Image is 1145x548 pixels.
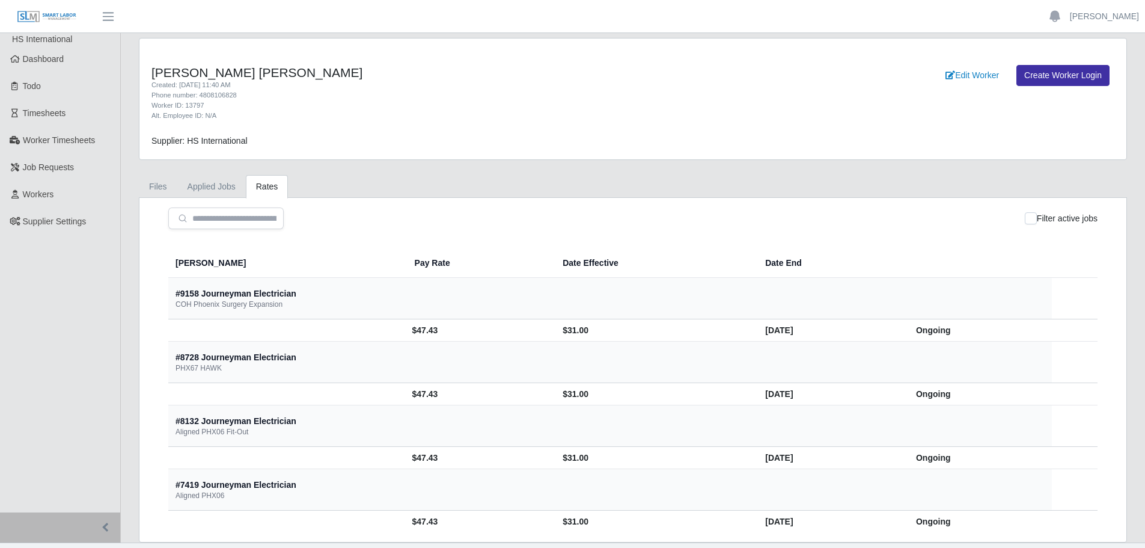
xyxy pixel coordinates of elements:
[176,300,282,309] div: COH Phoenix Surgery Expansion
[405,319,554,342] td: $47.43
[176,479,296,491] div: #7419 Journeyman Electrician
[756,319,906,342] td: [DATE]
[906,319,1052,342] td: Ongoing
[23,54,64,64] span: Dashboard
[151,111,706,121] div: Alt. Employee ID: N/A
[906,511,1052,533] td: Ongoing
[168,248,405,278] th: [PERSON_NAME]
[176,415,296,427] div: #8132 Journeyman Electrician
[1025,208,1098,229] div: Filter active jobs
[151,80,706,90] div: Created: [DATE] 11:40 AM
[756,447,906,469] td: [DATE]
[906,447,1052,469] td: Ongoing
[553,511,756,533] td: $31.00
[23,108,66,118] span: Timesheets
[151,90,706,100] div: Phone number: 4808106828
[23,135,95,145] span: Worker Timesheets
[553,447,756,469] td: $31.00
[176,351,296,363] div: #8728 Journeyman Electrician
[553,383,756,405] td: $31.00
[553,319,756,342] td: $31.00
[23,217,87,226] span: Supplier Settings
[906,383,1052,405] td: Ongoing
[12,34,72,44] span: HS International
[177,175,246,199] a: Applied Jobs
[139,175,177,199] a: Files
[23,162,75,172] span: Job Requests
[405,248,554,278] th: Pay Rate
[1070,10,1139,23] a: [PERSON_NAME]
[938,65,1007,86] a: Edit Worker
[405,447,554,469] td: $47.43
[553,248,756,278] th: Date Effective
[17,10,77,23] img: SLM Logo
[405,383,554,405] td: $47.43
[246,175,289,199] a: Rates
[176,427,248,437] div: Aligned PHX06 Fit-Out
[756,248,906,278] th: Date End
[1016,65,1110,86] a: Create Worker Login
[405,511,554,533] td: $47.43
[756,383,906,405] td: [DATE]
[151,100,706,111] div: Worker ID: 13797
[151,136,248,146] span: Supplier: HS International
[23,81,41,91] span: Todo
[176,288,296,300] div: #9158 Journeyman Electrician
[176,363,222,373] div: PHX67 HAWK
[151,65,706,80] h4: [PERSON_NAME] [PERSON_NAME]
[756,511,906,533] td: [DATE]
[176,491,224,500] div: Aligned PHX06
[23,189,54,199] span: Workers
